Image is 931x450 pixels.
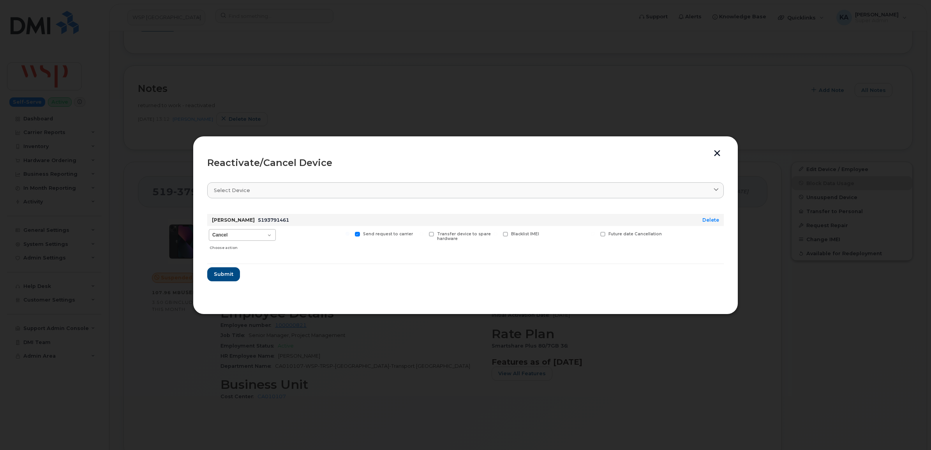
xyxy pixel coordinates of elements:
[437,231,491,242] span: Transfer device to spare hardware
[608,231,662,236] span: Future date Cancellation
[420,232,423,236] input: Transfer device to spare hardware
[214,187,250,194] span: Select device
[207,182,724,198] a: Select device
[591,232,595,236] input: Future date Cancellation
[511,231,539,236] span: Blacklist IMEI
[207,158,724,168] div: Reactivate/Cancel Device
[346,232,349,236] input: Send request to carrier
[207,267,240,281] button: Submit
[210,242,276,251] div: Choose action
[214,270,233,278] span: Submit
[363,231,413,236] span: Send request to carrier
[702,217,719,223] a: Delete
[212,217,255,223] strong: [PERSON_NAME]
[258,217,289,223] span: 5193791461
[494,232,497,236] input: Blacklist IMEI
